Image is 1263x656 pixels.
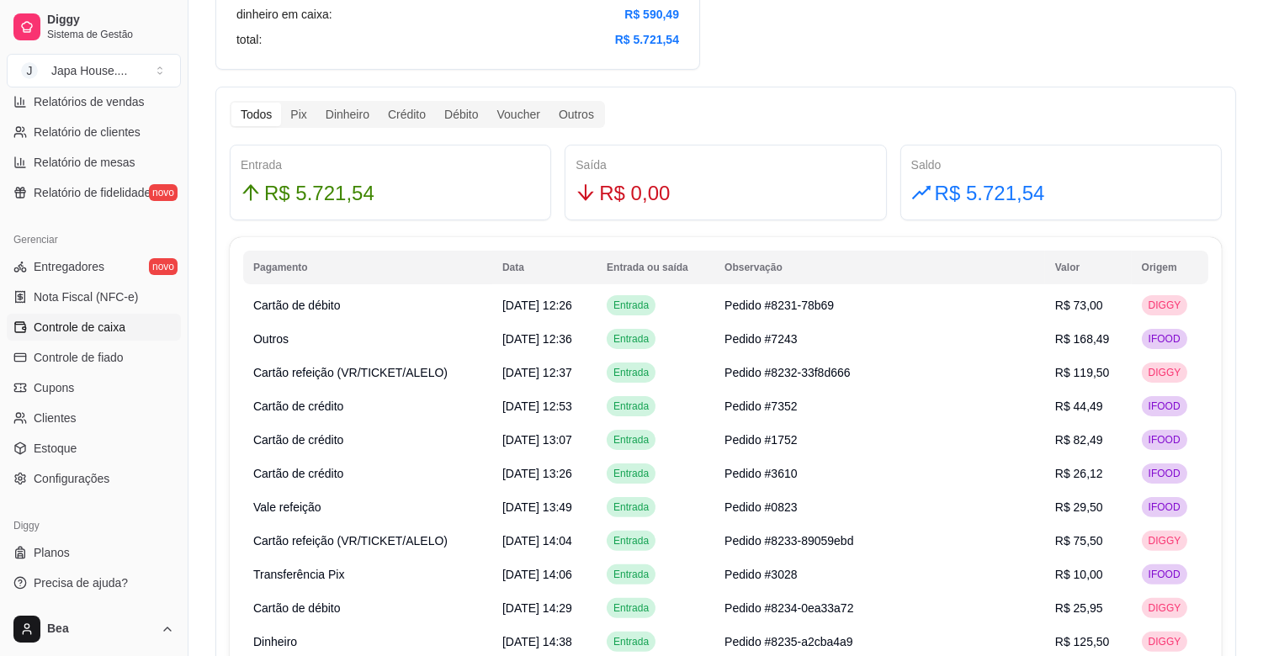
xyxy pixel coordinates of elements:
[576,156,875,174] div: Saída
[1055,433,1103,447] span: R$ 82,49
[241,156,540,174] div: Entrada
[502,568,572,581] span: [DATE] 14:06
[610,399,652,413] span: Entrada
[47,28,174,41] span: Sistema de Gestão
[236,30,262,49] article: total:
[316,103,379,126] div: Dinheiro
[34,258,104,275] span: Entregadores
[253,534,448,548] span: Cartão refeição (VR/TICKET/ALELO)
[47,13,174,28] span: Diggy
[253,299,341,312] span: Cartão de débito
[1145,467,1184,480] span: IFOOD
[502,366,572,379] span: [DATE] 12:37
[7,435,181,462] a: Estoque
[1145,433,1184,447] span: IFOOD
[488,103,549,126] div: Voucher
[724,332,797,346] span: Pedido #7243
[379,103,435,126] div: Crédito
[253,399,343,413] span: Cartão de crédito
[253,601,341,615] span: Cartão de débito
[502,534,572,548] span: [DATE] 14:04
[241,183,261,203] span: arrow-up
[34,379,74,396] span: Cupons
[576,183,596,203] span: arrow-down
[1145,399,1184,413] span: IFOOD
[7,344,181,371] a: Controle de fiado
[253,332,289,346] span: Outros
[264,177,374,209] span: R$ 5.721,54
[502,399,572,413] span: [DATE] 12:53
[1145,299,1185,312] span: DIGGY
[7,253,181,280] a: Entregadoresnovo
[1145,601,1185,615] span: DIGGY
[34,93,145,110] span: Relatórios de vendas
[610,332,652,346] span: Entrada
[253,467,343,480] span: Cartão de crédito
[253,500,321,514] span: Vale refeição
[47,622,154,637] span: Bea
[435,103,487,126] div: Débito
[7,569,181,596] a: Precisa de ajuda?
[610,366,652,379] span: Entrada
[34,410,77,426] span: Clientes
[7,7,181,47] a: DiggySistema de Gestão
[7,179,181,206] a: Relatório de fidelidadenovo
[7,539,181,566] a: Planos
[34,154,135,171] span: Relatório de mesas
[714,251,1045,284] th: Observação
[1145,332,1184,346] span: IFOOD
[236,5,332,24] article: dinheiro em caixa:
[610,433,652,447] span: Entrada
[610,601,652,615] span: Entrada
[34,124,141,140] span: Relatório de clientes
[1055,332,1110,346] span: R$ 168,49
[624,5,679,24] article: R$ 590,49
[34,440,77,457] span: Estoque
[7,149,181,176] a: Relatório de mesas
[724,635,853,648] span: Pedido #8235-a2cba4a9
[7,374,181,401] a: Cupons
[610,568,652,581] span: Entrada
[610,467,652,480] span: Entrada
[1055,568,1103,581] span: R$ 10,00
[34,184,151,201] span: Relatório de fidelidade
[7,465,181,492] a: Configurações
[7,512,181,539] div: Diggy
[911,156,1211,174] div: Saldo
[610,500,652,514] span: Entrada
[253,568,344,581] span: Transferência Pix
[1145,534,1185,548] span: DIGGY
[34,288,138,305] span: Nota Fiscal (NFC-e)
[7,119,181,145] a: Relatório de clientes
[34,544,70,561] span: Planos
[502,601,572,615] span: [DATE] 14:29
[7,88,181,115] a: Relatórios de vendas
[1055,467,1103,480] span: R$ 26,12
[34,349,124,366] span: Controle de fiado
[724,467,797,480] span: Pedido #3610
[1055,299,1103,312] span: R$ 73,00
[51,62,127,79] div: Japa House. ...
[549,103,603,126] div: Outros
[7,314,181,341] a: Controle de caixa
[1055,399,1103,413] span: R$ 44,49
[1055,500,1103,514] span: R$ 29,50
[1055,534,1103,548] span: R$ 75,50
[610,534,652,548] span: Entrada
[1145,635,1185,648] span: DIGGY
[610,635,652,648] span: Entrada
[7,609,181,649] button: Bea
[724,500,797,514] span: Pedido #0823
[21,62,38,79] span: J
[597,251,714,284] th: Entrada ou saída
[724,366,850,379] span: Pedido #8232-33f8d666
[724,568,797,581] span: Pedido #3028
[492,251,597,284] th: Data
[253,366,448,379] span: Cartão refeição (VR/TICKET/ALELO)
[1145,366,1185,379] span: DIGGY
[502,500,572,514] span: [DATE] 13:49
[502,332,572,346] span: [DATE] 12:36
[724,534,853,548] span: Pedido #8233-89059ebd
[34,574,128,591] span: Precisa de ajuda?
[724,601,853,615] span: Pedido #8234-0ea33a72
